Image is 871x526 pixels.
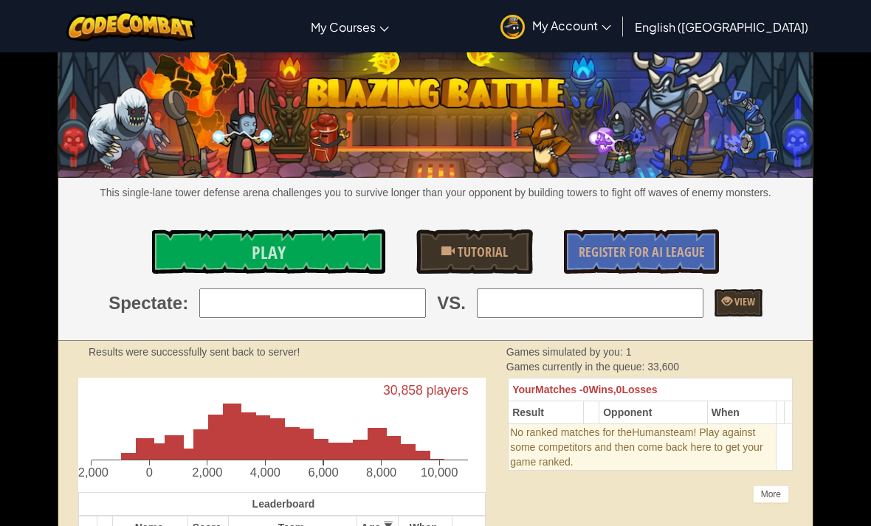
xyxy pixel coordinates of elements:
[109,291,182,316] span: Spectate
[250,466,280,479] text: 4,000
[626,346,632,358] span: 1
[89,346,300,358] strong: Results were successfully sent back to server!
[74,466,109,479] text: -2,000
[532,18,611,33] span: My Account
[311,19,376,35] span: My Courses
[506,361,647,373] span: Games currently in the queue:
[493,3,619,49] a: My Account
[455,243,508,261] span: Tutorial
[383,384,469,398] text: 30,858 players
[579,243,705,261] span: Register for AI League
[512,384,535,395] span: Your
[535,384,583,395] span: Matches -
[753,485,789,503] div: More
[510,426,762,468] span: team! Play against some competitors and then come back here to get your game ranked.
[622,384,657,395] span: Losses
[599,401,707,424] th: Opponent
[509,378,793,401] th: 0 0
[421,466,458,479] text: 10,000
[647,361,679,373] span: 33,600
[509,401,584,424] th: Result
[146,466,153,479] text: 0
[366,466,396,479] text: 8,000
[437,291,466,316] span: VS.
[500,15,525,39] img: avatar
[509,424,777,471] td: Humans
[627,7,816,46] a: English ([GEOGRAPHIC_DATA])
[732,294,755,308] span: View
[416,229,533,274] a: Tutorial
[309,466,339,479] text: 6,000
[510,426,632,438] span: No ranked matches for the
[252,498,315,510] span: Leaderboard
[66,11,196,41] img: CodeCombat logo
[58,46,813,178] img: Blazing Battle
[635,19,808,35] span: English ([GEOGRAPHIC_DATA])
[58,185,813,200] p: This single-lane tower defense arena challenges you to survive longer than your opponent by build...
[506,346,626,358] span: Games simulated by you:
[252,240,286,264] span: Play
[192,466,222,479] text: 2,000
[564,229,719,274] a: Register for AI League
[707,401,776,424] th: When
[588,384,616,395] span: Wins,
[303,7,396,46] a: My Courses
[182,291,188,316] span: :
